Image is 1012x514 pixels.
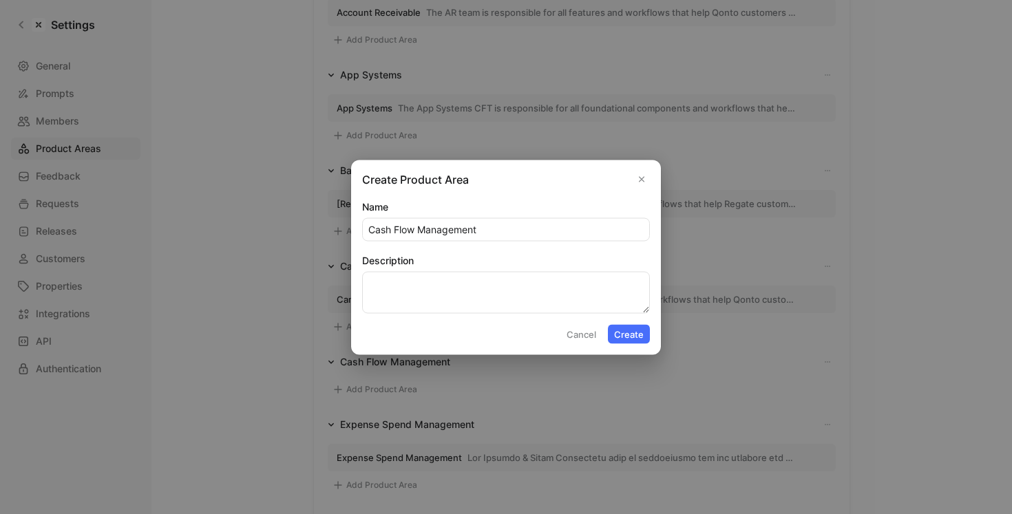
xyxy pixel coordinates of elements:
[362,198,650,215] label: Name
[362,252,650,268] label: Description
[633,171,650,187] button: Close
[608,324,650,343] button: Create
[362,171,650,187] h2: Create Product Area
[560,324,602,343] button: Cancel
